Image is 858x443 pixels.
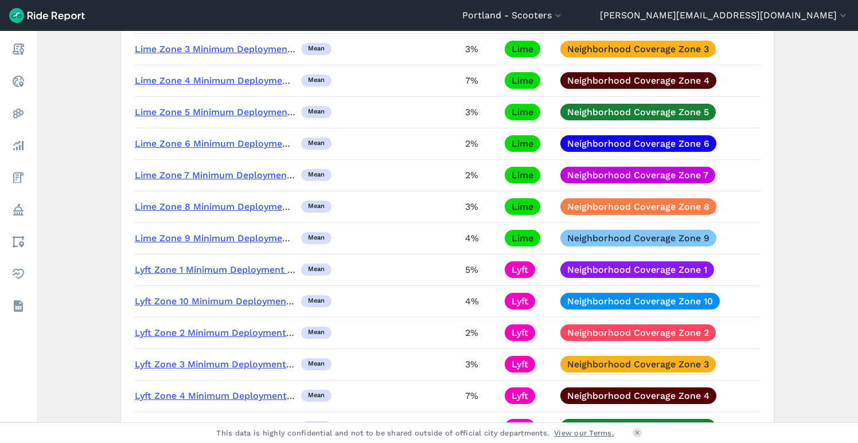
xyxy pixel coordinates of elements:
a: Neighborhood Coverage Zone 2 [560,324,716,341]
div: mean [301,201,331,213]
a: Lyft [505,293,535,309]
a: Lime Zone 9 Minimum Deployment Requirement [135,233,353,244]
a: Health [8,264,29,284]
a: Lyft Zone 2 Minimum Deployment Requirement [135,327,347,338]
div: mean [301,75,331,87]
a: Report [8,39,29,60]
div: mean [301,264,331,276]
a: Neighborhood Coverage Zone 3 [560,356,716,373]
a: Lyft Zone 5 Minimum Deployment Requirement [135,422,347,433]
div: mean [301,390,331,402]
td: 2% [461,317,500,348]
td: 2% [461,159,500,191]
img: Ride Report [9,8,85,23]
a: Datasets [8,296,29,316]
div: mean [301,295,331,308]
div: mean [301,232,331,245]
a: Neighborhood Coverage Zone 10 [560,293,720,309]
a: Neighborhood Coverage Zone 1 [560,261,714,278]
div: mean [301,169,331,182]
a: Areas [8,232,29,252]
a: Neighborhood Coverage Zone 5 [560,104,716,120]
a: Neighborhood Coverage Zone 4 [560,387,716,404]
button: [PERSON_NAME][EMAIL_ADDRESS][DOMAIN_NAME] [600,9,849,22]
a: Lime [505,104,540,120]
a: Neighborhood Coverage Zone 6 [560,135,716,152]
a: Lyft [505,356,535,373]
a: Lyft Zone 1 Minimum Deployment Requirement [135,264,345,275]
td: 7% [461,65,500,96]
a: Neighborhood Coverage Zone 4 [560,72,716,89]
a: Lyft Zone 10 Minimum Deployment Requirement [135,296,351,307]
td: 3% [461,191,500,222]
a: Lime Zone 4 Minimum Deployment Requirement [135,75,353,86]
div: mean [301,138,331,150]
td: 7% [461,380,500,411]
td: 4% [461,222,500,254]
div: mean [301,106,331,119]
a: Lyft [505,387,535,404]
a: Lyft Zone 3 Minimum Deployment Requirement [135,359,347,370]
a: Lime Zone 8 Minimum Deployment Requirement [135,201,353,212]
td: 3% [461,411,500,443]
a: Lyft Zone 4 Minimum Deployment Requirement [135,390,348,401]
a: Neighborhood Coverage Zone 5 [560,419,716,436]
td: 2% [461,128,500,159]
a: Lime Zone 7 Minimum Deployment Requirement [135,170,352,181]
div: mean [301,358,331,371]
td: 5% [461,254,500,285]
a: Lime [505,167,540,183]
a: Lyft [505,261,535,278]
a: Lime [505,41,540,57]
a: Lime Zone 3 Minimum Deployment Requirement [135,44,352,54]
div: mean [301,327,331,339]
a: Neighborhood Coverage Zone 3 [560,41,716,57]
a: View our Terms. [554,428,614,438]
button: Portland - Scooters [462,9,564,22]
div: mean [301,421,331,434]
div: mean [301,43,331,56]
a: Neighborhood Coverage Zone 8 [560,198,716,215]
td: 3% [461,348,500,380]
a: Lime [505,72,540,89]
a: Lyft [505,419,535,436]
a: Realtime [8,71,29,92]
td: 4% [461,285,500,317]
a: Analyze [8,135,29,156]
td: 3% [461,33,500,65]
td: 3% [461,96,500,128]
a: Lime [505,135,540,152]
a: Lime Zone 6 Minimum Deployment Requirement [135,138,353,149]
a: Heatmaps [8,103,29,124]
a: Lime Zone 5 Minimum Deployment Requirement [135,107,352,117]
a: Policy [8,199,29,220]
a: Lime [505,230,540,246]
a: Fees [8,167,29,188]
a: Neighborhood Coverage Zone 9 [560,230,716,246]
a: Lime [505,198,540,215]
a: Neighborhood Coverage Zone 7 [560,167,715,183]
a: Lyft [505,324,535,341]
